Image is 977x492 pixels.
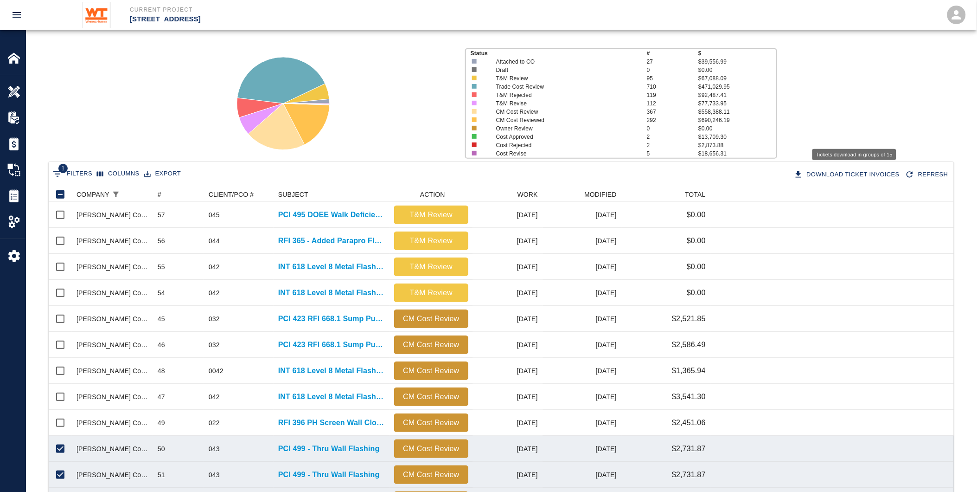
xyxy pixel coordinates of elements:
[209,470,220,479] div: 043
[647,124,698,133] p: 0
[698,58,776,66] p: $39,556.99
[209,340,220,350] div: 032
[496,141,632,149] p: Cost Rejected
[698,91,776,99] p: $92,487.41
[543,462,621,488] div: [DATE]
[398,443,465,454] p: CM Cost Review
[109,188,122,201] button: Show filters
[158,210,165,220] div: 57
[647,116,698,124] p: 292
[473,384,543,410] div: [DATE]
[77,187,109,202] div: COMPANY
[390,187,473,202] div: ACTION
[647,66,698,74] p: 0
[209,236,220,246] div: 044
[130,6,539,14] p: Current Project
[672,417,706,428] p: $2,451.06
[72,187,153,202] div: COMPANY
[687,287,706,298] p: $0.00
[647,58,698,66] p: 27
[698,149,776,158] p: $18,656.31
[647,83,698,91] p: 710
[158,418,165,427] div: 49
[672,391,706,402] p: $3,541.30
[496,58,632,66] p: Attached to CO
[496,149,632,158] p: Cost Revise
[698,116,776,124] p: $690,246.19
[698,133,776,141] p: $13,709.30
[543,254,621,280] div: [DATE]
[278,417,385,428] p: RFI 396 PH Screen Wall Close-In Detail
[473,187,543,202] div: WORK
[278,313,385,324] p: PCI 423 RFI 668.1 Sump Pump Detail
[278,287,385,298] a: INT 618 Level 8 Metal Flashings Rework
[543,280,621,306] div: [DATE]
[812,149,896,161] div: Tickets download in groups of 15
[77,340,148,350] div: Gordon Contractors
[398,287,465,298] p: T&M Review
[698,74,776,83] p: $67,088.09
[647,133,698,141] p: 2
[77,470,148,479] div: Gordon Contractors
[209,210,220,220] div: 045
[473,436,543,462] div: [DATE]
[931,447,977,492] div: Chat Widget
[77,236,148,246] div: Gordon Contractors
[496,108,632,116] p: CM Cost Review
[543,384,621,410] div: [DATE]
[543,228,621,254] div: [DATE]
[278,391,385,402] a: INT 618 Level 8 Metal Flashings Rework
[496,133,632,141] p: Cost Approved
[278,443,380,454] a: PCI 499 - Thru Wall Flashing
[158,366,165,375] div: 48
[6,4,28,26] button: open drawer
[647,149,698,158] p: 5
[543,187,621,202] div: MODIFIED
[158,392,165,401] div: 47
[543,202,621,228] div: [DATE]
[471,49,647,58] p: Status
[153,187,204,202] div: #
[672,339,706,350] p: $2,586.49
[158,262,165,272] div: 55
[543,306,621,332] div: [DATE]
[584,187,617,202] div: MODIFIED
[278,187,308,202] div: SUBJECT
[158,340,165,350] div: 46
[685,187,706,202] div: TOTAL
[903,167,952,183] div: Refresh the list
[398,469,465,480] p: CM Cost Review
[77,288,148,298] div: Gordon Contractors
[278,469,380,480] a: PCI 499 - Thru Wall Flashing
[142,167,183,181] button: Export
[58,164,68,173] span: 1
[647,91,698,99] p: 119
[647,108,698,116] p: 367
[621,187,710,202] div: TOTAL
[543,332,621,358] div: [DATE]
[687,261,706,272] p: $0.00
[77,392,148,401] div: Gordon Contractors
[473,358,543,384] div: [DATE]
[496,66,632,74] p: Draft
[278,235,385,246] a: RFI 365 - Added Parapro Flashing
[158,314,165,324] div: 45
[420,187,445,202] div: ACTION
[672,469,706,480] p: $2,731.87
[77,366,148,375] div: Gordon Contractors
[543,358,621,384] div: [DATE]
[158,470,165,479] div: 51
[274,187,390,202] div: SUBJECT
[698,66,776,74] p: $0.00
[209,392,220,401] div: 042
[698,108,776,116] p: $558,388.11
[209,418,220,427] div: 022
[398,209,465,220] p: T&M Review
[209,366,223,375] div: 0042
[698,49,776,58] p: $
